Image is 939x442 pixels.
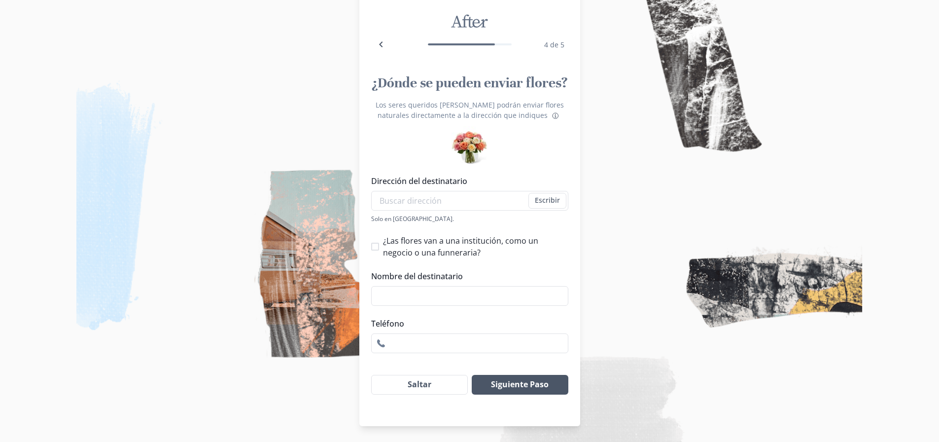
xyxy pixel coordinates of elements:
button: Escribir [528,193,566,209]
button: Saltar [371,375,468,395]
label: Nombre del destinatario [371,270,562,282]
span: ¿Las flores van a una institución, como un negocio o una funneraria? [383,235,568,258]
label: Teléfono [371,318,562,330]
input: Buscar dirección [371,191,568,211]
p: Los seres queridos [PERSON_NAME] podrán enviar flores naturales directamente a la dirección que i... [371,100,568,122]
button: Back [371,35,391,54]
button: Siguiente Paso [472,375,568,395]
span: 4 de 5 [544,40,564,49]
div: Solo en [GEOGRAPHIC_DATA]. [371,215,568,223]
label: Dirección del destinatario [371,175,562,187]
button: Acerca de los envíos de flores [550,110,561,122]
div: Preview of some flower bouquets [451,126,488,163]
h1: ¿Dónde se pueden enviar flores? [371,74,568,92]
